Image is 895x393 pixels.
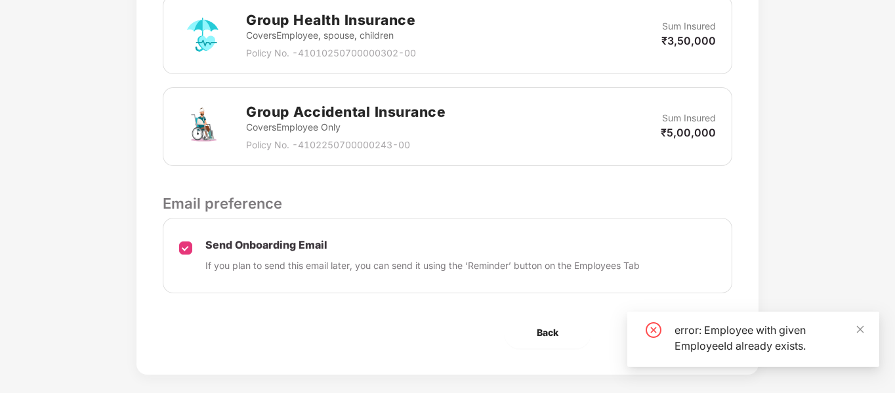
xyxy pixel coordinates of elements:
[661,33,716,48] p: ₹3,50,000
[662,111,716,125] p: Sum Insured
[504,317,591,348] button: Back
[675,322,864,354] div: error: Employee with given EmployeeId already exists.
[662,19,716,33] p: Sum Insured
[856,325,865,334] span: close
[246,46,416,60] p: Policy No. - 41010250700000302-00
[246,120,446,134] p: Covers Employee Only
[205,259,640,273] p: If you plan to send this email later, you can send it using the ‘Reminder’ button on the Employee...
[163,192,732,215] p: Email preference
[246,138,446,152] p: Policy No. - 4102250700000243-00
[537,325,558,340] span: Back
[246,101,446,123] h2: Group Accidental Insurance
[179,11,226,58] img: svg+xml;base64,PHN2ZyB4bWxucz0iaHR0cDovL3d3dy53My5vcmcvMjAwMC9zdmciIHdpZHRoPSI3MiIgaGVpZ2h0PSI3Mi...
[179,103,226,150] img: svg+xml;base64,PHN2ZyB4bWxucz0iaHR0cDovL3d3dy53My5vcmcvMjAwMC9zdmciIHdpZHRoPSI3MiIgaGVpZ2h0PSI3Mi...
[646,322,661,338] span: close-circle
[661,125,716,140] p: ₹5,00,000
[205,238,640,252] p: Send Onboarding Email
[246,28,416,43] p: Covers Employee, spouse, children
[246,9,416,31] h2: Group Health Insurance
